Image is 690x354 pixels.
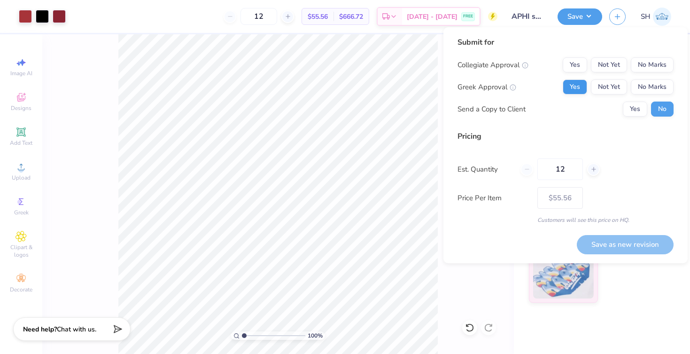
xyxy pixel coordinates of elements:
span: $666.72 [339,12,363,22]
div: Customers will see this price on HQ. [457,216,674,224]
span: Greek [14,209,29,216]
button: No Marks [631,57,674,72]
button: No Marks [631,79,674,94]
span: Add Text [10,139,32,147]
span: 100 % [308,331,323,340]
input: – – [240,8,277,25]
div: Collegiate Approval [457,60,528,71]
div: Submit for [457,37,674,48]
img: Standard [533,252,594,299]
label: Price Per Item [457,193,530,204]
span: FREE [463,13,473,20]
div: Pricing [457,131,674,142]
button: Not Yet [591,57,627,72]
button: Yes [623,102,647,117]
input: – – [537,158,583,180]
strong: Need help? [23,325,57,334]
span: Upload [12,174,31,181]
span: SH [641,11,651,22]
label: Est. Quantity [457,164,513,175]
span: [DATE] - [DATE] [407,12,457,22]
button: Yes [563,57,587,72]
a: SH [641,8,671,26]
span: Image AI [10,70,32,77]
img: Sofia Hristidis [653,8,671,26]
div: Greek Approval [457,82,516,93]
span: Designs [11,104,31,112]
button: Not Yet [591,79,627,94]
button: Save [558,8,602,25]
div: Send a Copy to Client [457,104,526,115]
input: Untitled Design [504,7,550,26]
span: Chat with us. [57,325,96,334]
span: Clipart & logos [5,244,38,259]
span: $55.56 [308,12,328,22]
button: Yes [563,79,587,94]
span: Decorate [10,286,32,293]
button: No [651,102,674,117]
